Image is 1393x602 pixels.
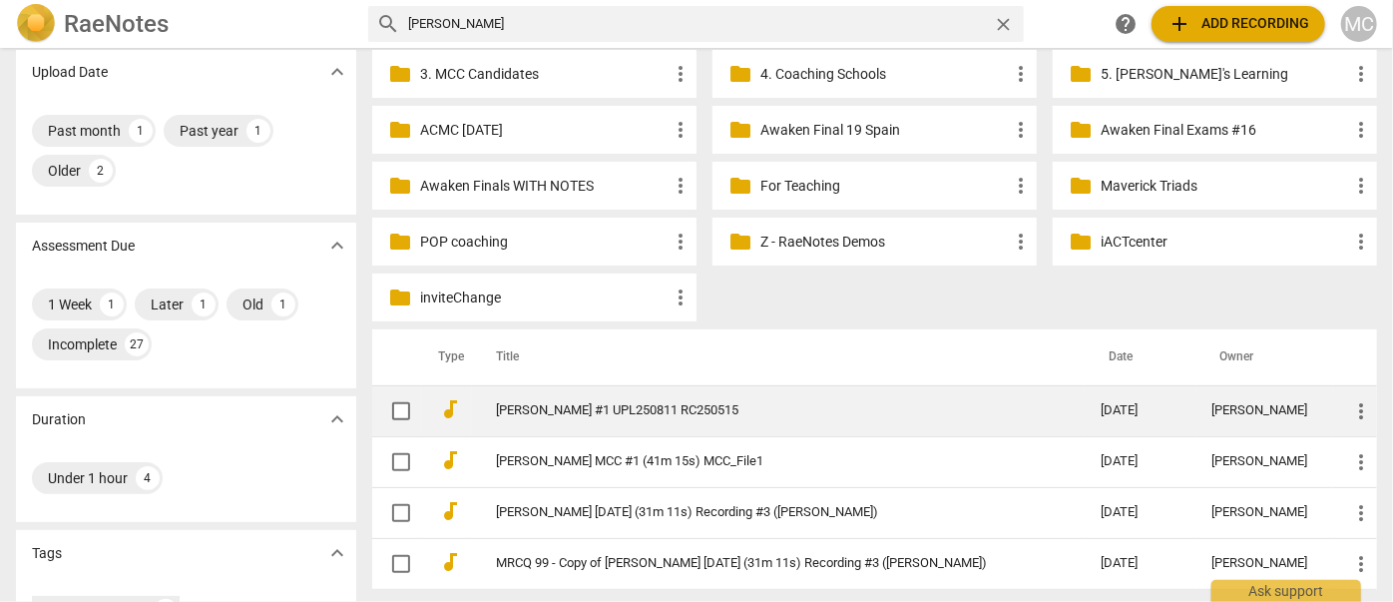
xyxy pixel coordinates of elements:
span: more_vert [1349,552,1373,576]
div: 4 [136,466,160,490]
span: more_vert [1349,501,1373,525]
td: [DATE] [1085,436,1196,487]
span: more_vert [1009,174,1033,198]
span: more_vert [1009,62,1033,86]
button: Show more [322,538,352,568]
button: Show more [322,231,352,261]
div: Ask support [1211,580,1361,602]
span: more_vert [669,286,693,309]
img: Logo [16,4,56,44]
p: For Teaching [760,176,1009,197]
button: Show more [322,404,352,434]
span: search [376,12,400,36]
button: Show more [322,57,352,87]
span: more_vert [669,62,693,86]
span: more_vert [1009,230,1033,254]
a: [PERSON_NAME] #1 UPL250811 RC250515 [496,403,1029,418]
div: Older [48,161,81,181]
div: Old [242,295,263,314]
span: folder [728,62,752,86]
div: 2 [89,159,113,183]
p: Awaken Final Exams #16 [1101,120,1349,141]
span: Add recording [1167,12,1309,36]
span: folder [388,62,412,86]
a: MRCQ 99 - Copy of [PERSON_NAME] [DATE] (31m 11s) Recording #3 ([PERSON_NAME]) [496,556,1029,571]
th: Title [472,329,1085,385]
div: 1 Week [48,295,92,314]
p: POP coaching [420,232,669,253]
span: more_vert [1349,118,1373,142]
td: [DATE] [1085,487,1196,538]
th: Owner [1196,329,1333,385]
div: [PERSON_NAME] [1212,556,1317,571]
span: folder [388,230,412,254]
span: audiotrack [438,448,462,472]
span: more_vert [1349,230,1373,254]
button: MC [1341,6,1377,42]
div: Past year [180,121,238,141]
div: 1 [271,293,295,316]
p: Upload Date [32,62,108,83]
span: more_vert [669,174,693,198]
p: ACMC June 2025 [420,120,669,141]
p: Awaken Finals WITH NOTES [420,176,669,197]
th: Type [422,329,472,385]
p: 5. Matthew's Learning [1101,64,1349,85]
p: inviteChange [420,288,669,308]
span: folder [388,118,412,142]
p: 4. Coaching Schools [760,64,1009,85]
span: folder [388,174,412,198]
span: more_vert [1349,450,1373,474]
span: expand_more [325,407,349,431]
h2: RaeNotes [64,10,169,38]
div: Later [151,295,184,314]
a: LogoRaeNotes [16,4,352,44]
span: folder [1069,118,1093,142]
span: more_vert [669,230,693,254]
div: Under 1 hour [48,468,128,488]
span: folder [388,286,412,309]
span: more_vert [1349,399,1373,423]
p: iACTcenter [1101,232,1349,253]
span: folder [728,230,752,254]
button: Upload [1152,6,1325,42]
div: 1 [246,119,270,143]
span: expand_more [325,234,349,258]
a: [PERSON_NAME] [DATE] (31m 11s) Recording #3 ([PERSON_NAME]) [496,505,1029,520]
div: 1 [100,293,124,316]
input: Search [408,8,985,40]
td: [DATE] [1085,385,1196,436]
span: add [1167,12,1191,36]
div: Past month [48,121,121,141]
span: folder [1069,62,1093,86]
p: Assessment Due [32,236,135,257]
div: 27 [125,332,149,356]
p: Duration [32,409,86,430]
p: 3. MCC Candidates [420,64,669,85]
span: folder [728,118,752,142]
p: Awaken Final 19 Spain [760,120,1009,141]
div: [PERSON_NAME] [1212,454,1317,469]
span: more_vert [1009,118,1033,142]
p: Z - RaeNotes Demos [760,232,1009,253]
span: expand_more [325,541,349,565]
span: audiotrack [438,397,462,421]
div: Incomplete [48,334,117,354]
span: close [993,14,1014,35]
div: 1 [129,119,153,143]
span: folder [1069,174,1093,198]
span: more_vert [669,118,693,142]
th: Date [1085,329,1196,385]
span: more_vert [1349,62,1373,86]
div: 1 [192,293,216,316]
span: help [1114,12,1138,36]
span: audiotrack [438,550,462,574]
span: more_vert [1349,174,1373,198]
td: [DATE] [1085,538,1196,589]
p: Tags [32,543,62,564]
div: [PERSON_NAME] [1212,403,1317,418]
p: Maverick Triads [1101,176,1349,197]
a: Help [1108,6,1144,42]
div: [PERSON_NAME] [1212,505,1317,520]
